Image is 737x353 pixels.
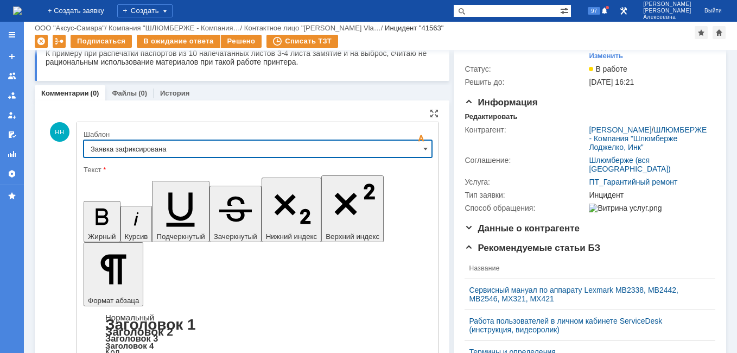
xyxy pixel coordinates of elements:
[465,204,587,212] div: Способ обращения:
[465,258,707,279] th: Название
[695,26,708,39] div: Добавить в избранное
[3,146,21,163] a: Отчеты
[3,126,21,143] a: Мои согласования
[214,232,257,241] span: Зачеркнутый
[589,191,710,199] div: Инцидент
[469,317,702,334] a: Работа пользователей в личном кабинете ServiceDesk (инструкция, видеоролик)
[4,90,123,112] strong: [EMAIL_ADDRESS][DOMAIN_NAME]
[105,325,173,338] a: Заголовок 2
[465,191,587,199] div: Тип заявки:
[465,65,587,73] div: Статус:
[13,7,22,15] a: Перейти на домашнюю страницу
[84,166,430,173] div: Текст
[262,178,322,242] button: Нижний индекс
[465,178,587,186] div: Услуга:
[4,90,35,101] strong: E-mail:
[35,35,48,48] div: Удалить
[120,206,153,242] button: Курсив
[105,333,158,343] a: Заголовок 3
[3,106,21,124] a: Мои заявки
[88,232,116,241] span: Жирный
[91,89,99,97] div: (0)
[469,286,702,303] a: Сервисный мануал по аппарату Lexmark MB2338, MB2442, MB2546, MX321, MX421
[244,24,385,32] div: /
[41,89,89,97] a: Комментарии
[109,24,240,32] a: Компания "ШЛЮМБЕРЖЕ - Компания…
[35,24,105,32] a: ООО "Аксус-Самара"
[430,109,439,118] div: На всю страницу
[112,89,137,97] a: Файлы
[4,4,158,38] span: Добрый день!
[643,8,691,14] span: [PERSON_NAME]
[589,65,627,73] span: В работе
[589,125,651,134] a: [PERSON_NAME]
[4,56,65,67] span: С уважением,
[589,125,710,152] div: /
[3,67,21,85] a: Заявки на командах
[465,97,537,108] span: Информация
[643,1,691,8] span: [PERSON_NAME]
[53,35,66,48] div: Работа с массовостью
[138,89,147,97] div: (0)
[35,24,109,32] div: /
[152,181,209,242] button: Подчеркнутый
[209,186,262,242] button: Зачеркнутый
[617,4,630,17] a: Перейти в интерфейс администратора
[589,125,707,152] a: ШЛЮМБЕРЖЕ - Компания "Шлюмберже Лоджелко, Инк"
[560,5,571,15] span: Расширенный поиск
[465,125,587,134] div: Контрагент:
[109,24,244,32] div: /
[415,132,428,145] span: Скрыть панель инструментов
[4,16,158,38] font: Мы зафиксировали Ваше обращение и занимаемся им
[589,178,677,186] a: ПТ_Гарантийный ремонт
[589,156,670,173] a: Шлюмберже (вся [GEOGRAPHIC_DATA])
[589,78,634,86] span: [DATE] 16:21
[266,232,317,241] span: Нижний индекс
[326,232,379,241] span: Верхний индекс
[88,297,139,305] span: Формат абзаца
[13,7,22,15] img: logo
[84,242,143,306] button: Формат абзаца
[465,112,517,121] div: Редактировать
[160,89,189,97] a: История
[589,52,623,60] div: Изменить
[105,341,154,350] a: Заголовок 4
[244,24,381,32] a: Контактное лицо "[PERSON_NAME] Vla…
[385,24,443,32] div: Инцидент "41563"
[3,87,21,104] a: Заявки в моей ответственности
[84,201,120,242] button: Жирный
[588,7,600,15] span: 97
[84,131,430,138] div: Шаблон
[465,78,587,86] div: Решить до:
[125,232,148,241] span: Курсив
[713,26,726,39] div: Сделать домашней страницей
[465,223,580,234] span: Данные о контрагенте
[156,232,205,241] span: Подчеркнутый
[643,14,691,21] span: Алексеевна
[3,165,21,182] a: Настройки
[465,156,587,165] div: Соглашение:
[589,204,662,212] img: Витрина услуг.png
[50,122,69,142] span: НН
[105,316,196,333] a: Заголовок 1
[465,243,600,253] span: Рекомендуемые статьи БЗ
[117,4,173,17] div: Создать
[105,313,154,322] a: Нормальный
[3,48,21,65] a: Создать заявку
[321,175,384,242] button: Верхний индекс
[4,67,120,90] strong: первая линия технической поддержки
